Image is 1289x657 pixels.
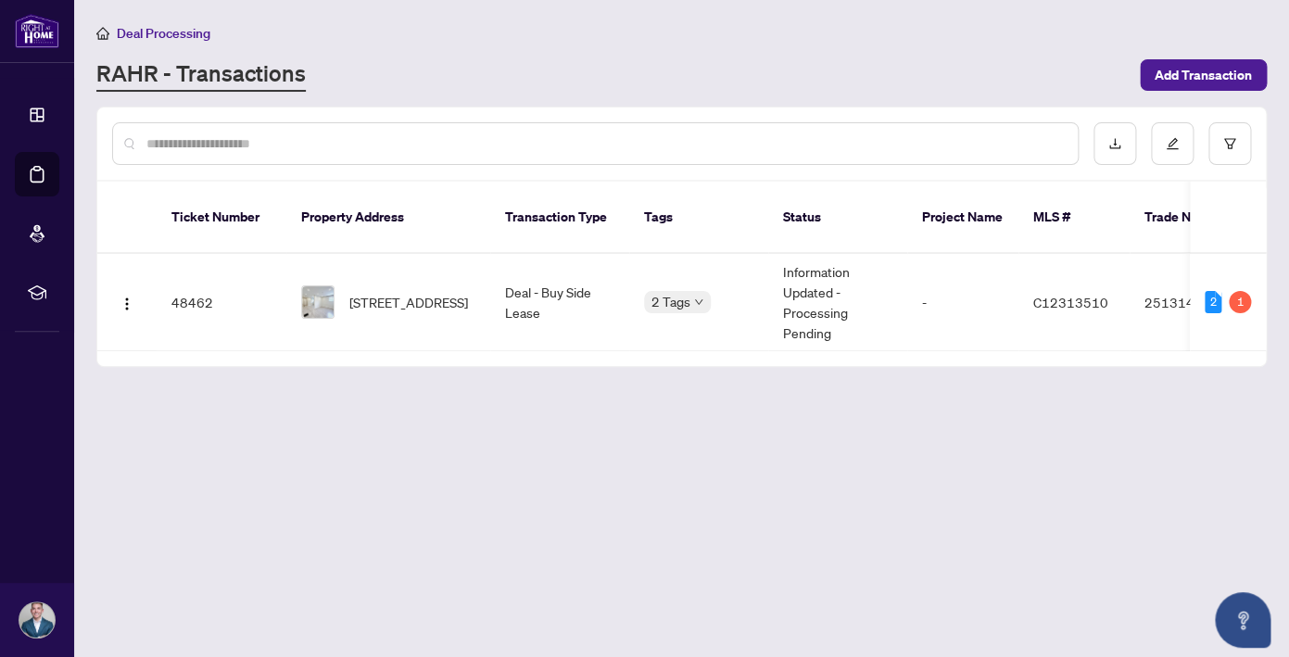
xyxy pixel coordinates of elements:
td: - [907,254,1018,351]
a: RAHR - Transactions [96,58,306,92]
th: Trade Number [1130,182,1259,254]
button: edit [1151,122,1194,165]
div: 2 [1205,291,1221,313]
button: Open asap [1215,592,1270,648]
div: 1 [1229,291,1251,313]
th: Project Name [907,182,1018,254]
span: down [694,297,703,307]
td: 2513147 [1130,254,1259,351]
button: download [1093,122,1136,165]
span: C12313510 [1033,294,1108,310]
span: Deal Processing [117,25,210,42]
span: filter [1223,137,1236,150]
th: Transaction Type [490,182,629,254]
span: download [1108,137,1121,150]
th: Tags [629,182,768,254]
span: home [96,27,109,40]
td: Deal - Buy Side Lease [490,254,629,351]
button: Add Transaction [1140,59,1267,91]
img: Logo [120,297,134,311]
img: logo [15,14,59,48]
th: Property Address [286,182,490,254]
span: edit [1166,137,1179,150]
th: MLS # [1018,182,1130,254]
button: Logo [112,287,142,317]
td: Information Updated - Processing Pending [768,254,907,351]
th: Ticket Number [157,182,286,254]
td: 48462 [157,254,286,351]
button: filter [1208,122,1251,165]
img: Profile Icon [19,602,55,638]
span: Add Transaction [1155,60,1252,90]
img: thumbnail-img [302,286,334,318]
span: 2 Tags [651,291,690,312]
span: [STREET_ADDRESS] [349,292,468,312]
th: Status [768,182,907,254]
